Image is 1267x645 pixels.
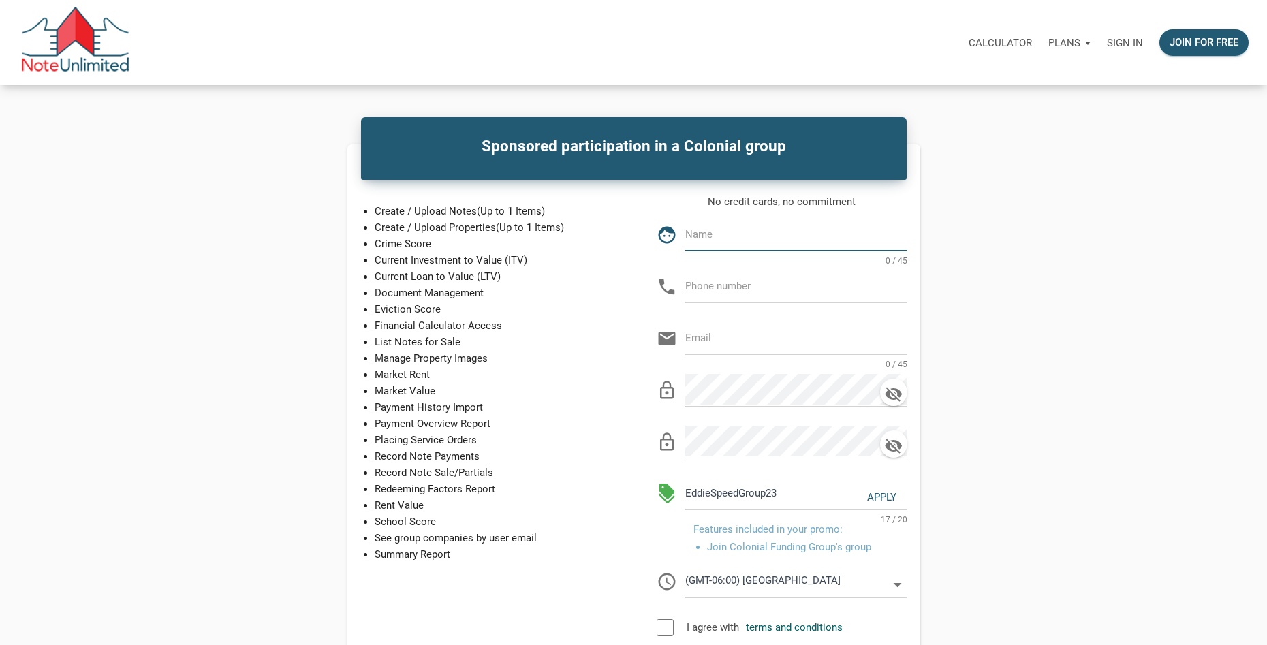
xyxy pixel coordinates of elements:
[657,432,677,452] i: lock_outline
[477,205,545,217] span: (Up to 1 Items)
[375,236,624,252] p: Crime Score
[1170,35,1238,50] div: Join for free
[1159,29,1249,56] button: Join for free
[1048,37,1080,49] p: Plans
[881,512,907,525] span: 17 / 20
[375,350,624,366] p: Manage Property Images
[693,520,907,538] div: Features included in your promo:
[685,270,907,301] input: Phone number
[375,481,624,497] p: Redeeming Factors Report
[1040,22,1099,63] button: Plans
[375,252,624,268] p: Current Investment to Value (ITV)
[886,253,907,266] span: 0 / 45
[375,432,624,448] p: Placing Service Orders
[371,135,896,158] h4: Sponsored participation in a Colonial group
[375,285,624,301] p: Document Management
[496,221,564,234] span: (Up to 1 Items)
[375,301,624,317] p: Eviction Score
[960,21,1040,64] a: Calculator
[707,538,907,556] p: Join Colonial Funding Group's group
[657,225,677,245] i: face
[375,514,624,530] p: School Score
[375,383,624,399] p: Market Value
[375,530,624,546] p: See group companies by user email
[674,619,746,636] label: I agree with
[375,317,624,334] p: Financial Calculator Access
[375,366,624,383] p: Market Rent
[375,546,624,563] p: Summary Report
[886,356,907,370] span: 0 / 45
[746,621,843,633] a: terms and conditions
[375,465,624,481] p: Record Note Sale/Partials
[657,484,677,504] i: discount
[1107,37,1143,49] p: Sign in
[867,490,896,505] div: Apply
[657,328,677,349] i: email
[375,268,624,285] p: Current Loan to Value (LTV)
[375,497,624,514] p: Rent Value
[375,399,624,415] p: Payment History Import
[375,219,624,236] p: Create / Upload Properties
[685,322,907,353] input: Email
[375,334,624,350] p: List Notes for Sale
[657,193,907,210] p: No credit cards, no commitment
[969,37,1032,49] p: Calculator
[685,219,907,249] input: Name
[657,277,677,297] i: phone
[20,7,130,78] img: NoteUnlimited
[685,477,846,508] input: Promo code
[1151,21,1257,64] a: Join for free
[657,571,677,592] i: schedule
[1040,21,1099,64] a: Plans
[375,415,624,432] p: Payment Overview Report
[375,203,624,219] p: Create / Upload Notes
[847,477,907,510] button: Apply
[657,380,677,400] i: lock_outline
[375,448,624,465] p: Record Note Payments
[1099,21,1151,64] a: Sign in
